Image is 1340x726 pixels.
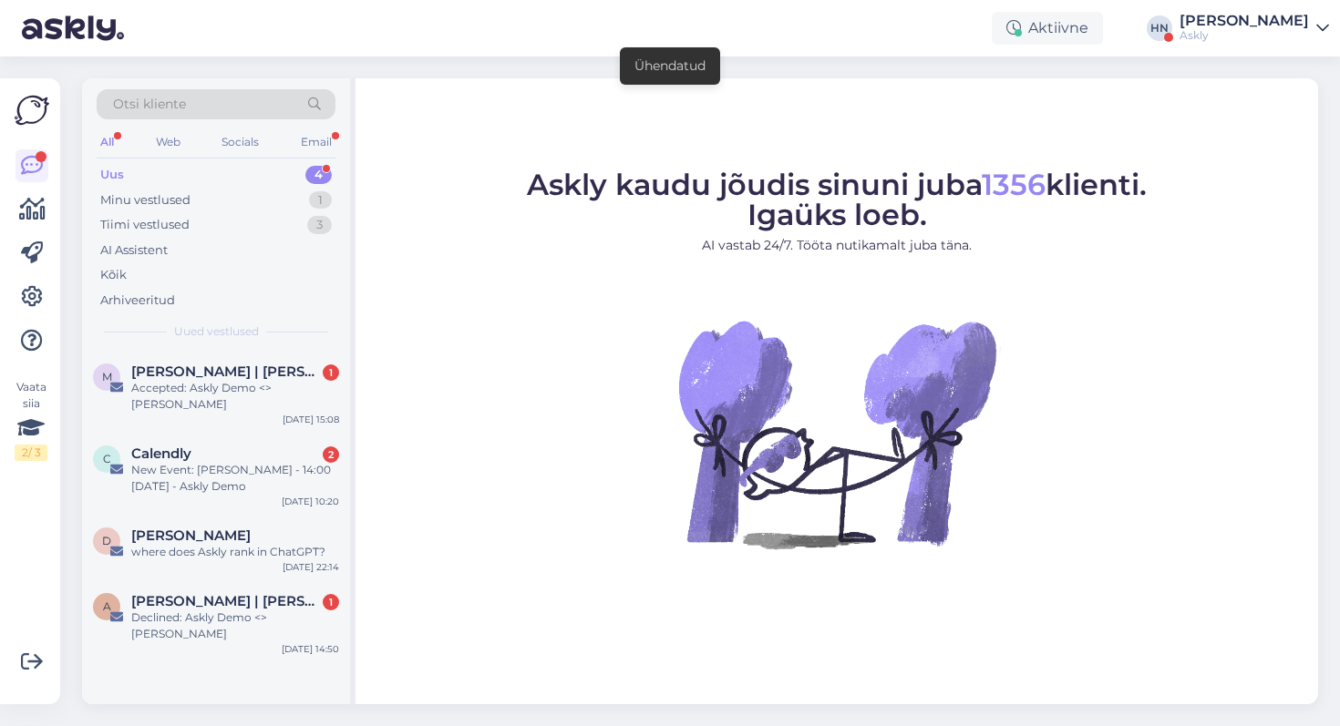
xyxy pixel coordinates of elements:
div: [DATE] 15:08 [283,413,339,426]
div: [DATE] 10:20 [282,495,339,508]
div: Ühendatud [634,56,706,76]
div: Accepted: Askly Demo <> [PERSON_NAME] [131,380,339,413]
span: Calendly [131,445,191,462]
div: AI Assistent [100,241,168,260]
span: Askly kaudu jõudis sinuni juba klienti. Igaüks loeb. [527,167,1147,232]
div: HN [1147,15,1172,41]
div: Minu vestlused [100,191,191,210]
div: Uus [100,166,124,184]
div: 1 [323,364,339,381]
span: M [102,370,112,383]
div: [DATE] 22:14 [283,560,339,574]
img: No Chat active [673,270,1001,598]
div: 2 [323,446,339,463]
div: Web [152,130,184,154]
div: Email [297,130,335,154]
a: [PERSON_NAME]Askly [1180,14,1329,43]
span: A [103,599,111,613]
div: [DATE] 14:50 [282,642,339,656]
div: 1 [309,191,332,210]
span: Otsi kliente [113,95,186,114]
div: 4 [305,166,332,184]
div: 2 / 3 [15,445,47,461]
div: 1 [323,594,339,610]
div: Socials [218,130,263,154]
span: Agata Rosenberg | ROHE AUTO [131,593,321,609]
div: Vaata siia [15,379,47,461]
div: New Event: [PERSON_NAME] - 14:00 [DATE] - Askly Demo [131,462,339,495]
span: Dan Erickson [131,527,251,544]
div: 3 [307,216,332,234]
div: where does Askly rank in ChatGPT? [131,544,339,560]
div: Tiimi vestlused [100,216,190,234]
span: C [103,452,111,465]
div: Arhiveeritud [100,291,175,310]
div: [PERSON_NAME] [1180,14,1309,28]
img: Askly Logo [15,93,49,128]
span: D [102,534,111,547]
span: Uued vestlused [174,323,259,340]
span: 1356 [982,167,1046,202]
div: Askly [1180,28,1309,43]
span: Marit Raudsik | ROHE AUTO [131,363,321,380]
p: AI vastab 24/7. Tööta nutikamalt juba täna. [527,236,1147,255]
div: All [97,130,118,154]
div: Aktiivne [992,12,1103,45]
div: Kõik [100,266,127,284]
div: Declined: Askly Demo <> [PERSON_NAME] [131,609,339,642]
